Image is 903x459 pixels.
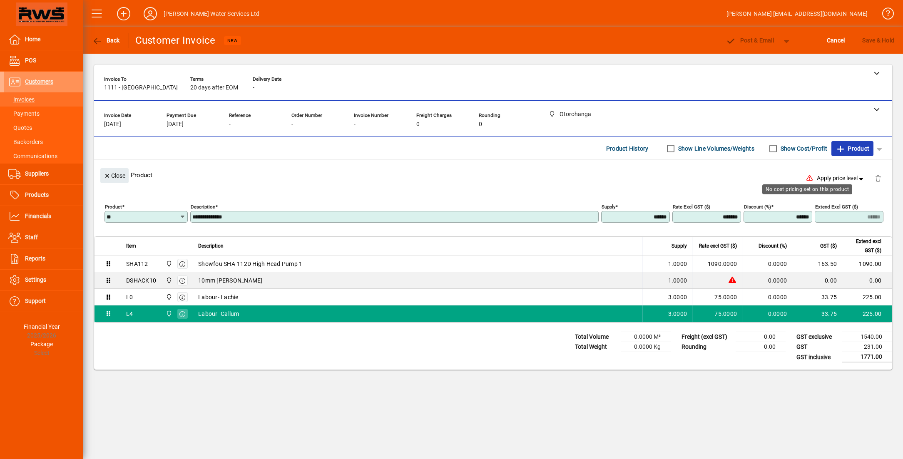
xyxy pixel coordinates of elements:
span: Settings [25,276,46,283]
a: Reports [4,248,83,269]
span: 3.0000 [668,293,687,301]
div: [PERSON_NAME] [EMAIL_ADDRESS][DOMAIN_NAME] [726,7,868,20]
span: - [354,121,356,128]
div: No cost pricing set on this product [762,184,852,194]
button: Close [100,168,129,183]
span: Support [25,298,46,304]
td: 0.0000 [742,272,792,289]
span: Staff [25,234,38,241]
span: POS [25,57,36,64]
span: Communications [8,153,57,159]
a: Staff [4,227,83,248]
span: S [862,37,866,44]
td: Freight (excl GST) [677,332,736,342]
span: Otorohanga [164,309,173,318]
span: Product History [606,142,649,155]
span: Quotes [8,124,32,131]
a: Support [4,291,83,312]
span: Supply [672,241,687,251]
span: Labour- Callum [198,310,239,318]
td: 0.0000 Kg [621,342,671,352]
div: 75.0000 [697,293,737,301]
span: 1111 - [GEOGRAPHIC_DATA] [104,84,178,91]
span: Payments [8,110,40,117]
span: Discount (%) [759,241,787,251]
td: 1540.00 [842,332,892,342]
mat-label: Rate excl GST ($) [673,204,710,210]
td: GST inclusive [792,352,842,362]
span: [DATE] [167,121,184,128]
a: Invoices [4,92,83,107]
span: Backorders [8,139,43,145]
label: Show Line Volumes/Weights [677,144,754,153]
a: Suppliers [4,164,83,184]
span: Close [104,169,125,183]
td: 163.50 [792,256,842,272]
span: Description [198,241,224,251]
div: DSHACK10 [126,276,156,285]
span: Otorohanga [164,293,173,302]
span: Apply price level [817,174,865,183]
span: 3.0000 [668,310,687,318]
mat-label: Extend excl GST ($) [815,204,858,210]
mat-label: Description [191,204,215,210]
span: Customers [25,78,53,85]
span: - [291,121,293,128]
span: Financials [25,213,51,219]
a: POS [4,50,83,71]
td: Total Weight [571,342,621,352]
span: Cancel [827,34,845,47]
td: 0.00 [736,332,786,342]
td: 0.0000 [742,289,792,305]
span: P [740,37,744,44]
span: Financial Year [24,323,60,330]
td: 225.00 [842,305,892,322]
span: Reports [25,255,45,262]
span: Showfou SHA-112D High Head Pump 1 [198,260,302,268]
td: Total Volume [571,332,621,342]
td: 0.00 [792,272,842,289]
app-page-header-button: Back [83,33,129,48]
span: 0 [479,121,482,128]
button: Product [831,141,873,156]
span: Back [92,37,120,44]
div: L0 [126,293,133,301]
span: 0 [416,121,420,128]
div: 1090.0000 [697,260,737,268]
span: Labour- Lachie [198,293,239,301]
a: Communications [4,149,83,163]
span: Item [126,241,136,251]
button: Save & Hold [860,33,896,48]
td: 0.0000 [742,256,792,272]
button: Cancel [825,33,847,48]
button: Add [110,6,137,21]
td: 231.00 [842,342,892,352]
span: Package [30,341,53,347]
button: Post & Email [721,33,778,48]
div: L4 [126,310,133,318]
a: Payments [4,107,83,121]
td: 33.75 [792,289,842,305]
div: Product [94,160,892,190]
app-page-header-button: Delete [868,174,888,182]
span: ost & Email [726,37,774,44]
button: Delete [868,168,888,188]
td: 0.00 [842,272,892,289]
span: 20 days after EOM [190,84,238,91]
span: ave & Hold [862,34,894,47]
div: 75.0000 [697,310,737,318]
span: Suppliers [25,170,49,177]
span: 1.0000 [668,260,687,268]
td: 1771.00 [842,352,892,362]
span: NEW [227,38,238,43]
div: SHA112 [126,260,148,268]
span: 10mm [PERSON_NAME] [198,276,263,285]
span: Invoices [8,96,35,103]
label: Show Cost/Profit [779,144,827,153]
td: 1090.00 [842,256,892,272]
td: GST exclusive [792,332,842,342]
td: 0.00 [736,342,786,352]
a: Quotes [4,121,83,135]
div: Customer Invoice [135,34,216,47]
span: GST ($) [820,241,837,251]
